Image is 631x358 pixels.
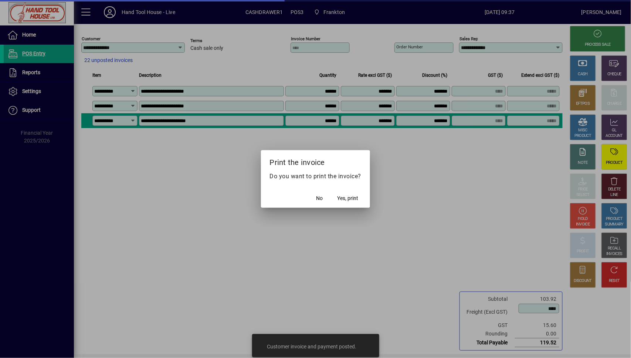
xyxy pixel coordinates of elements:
[316,195,323,202] span: No
[308,192,331,205] button: No
[261,150,370,172] h2: Print the invoice
[270,172,362,181] p: Do you want to print the invoice?
[334,192,361,205] button: Yes, print
[337,195,358,202] span: Yes, print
